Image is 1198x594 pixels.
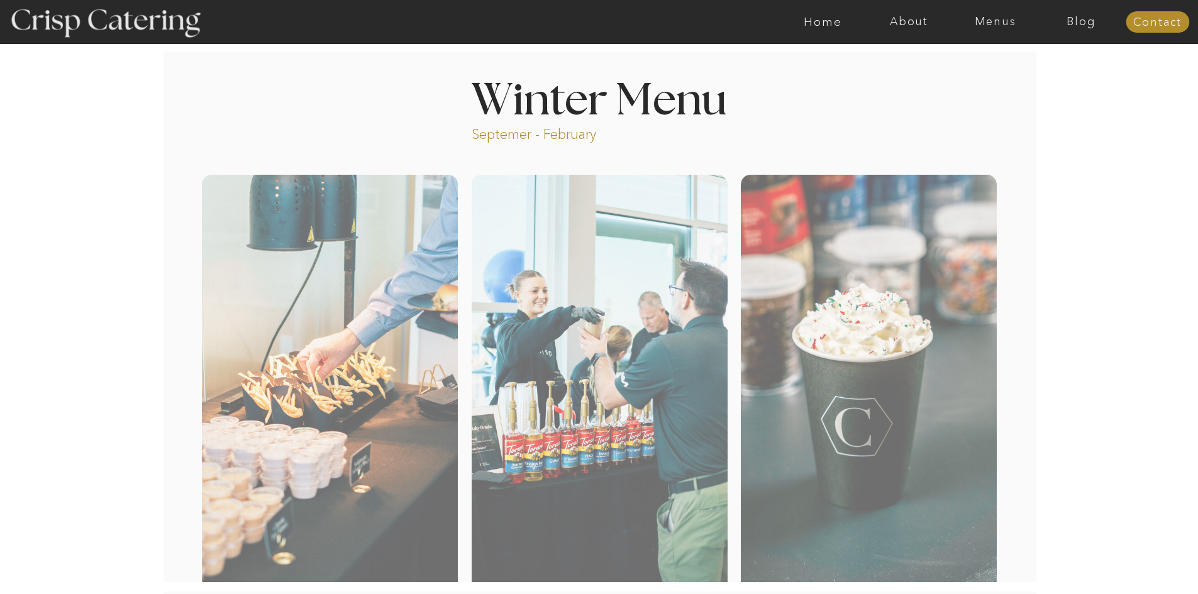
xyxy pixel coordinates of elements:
a: Menus [952,16,1038,28]
h1: Winter Menu [424,79,774,116]
a: About [866,16,952,28]
a: Home [780,16,866,28]
a: Blog [1038,16,1124,28]
p: Septemer - February [472,125,645,140]
a: Contact [1126,16,1189,29]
